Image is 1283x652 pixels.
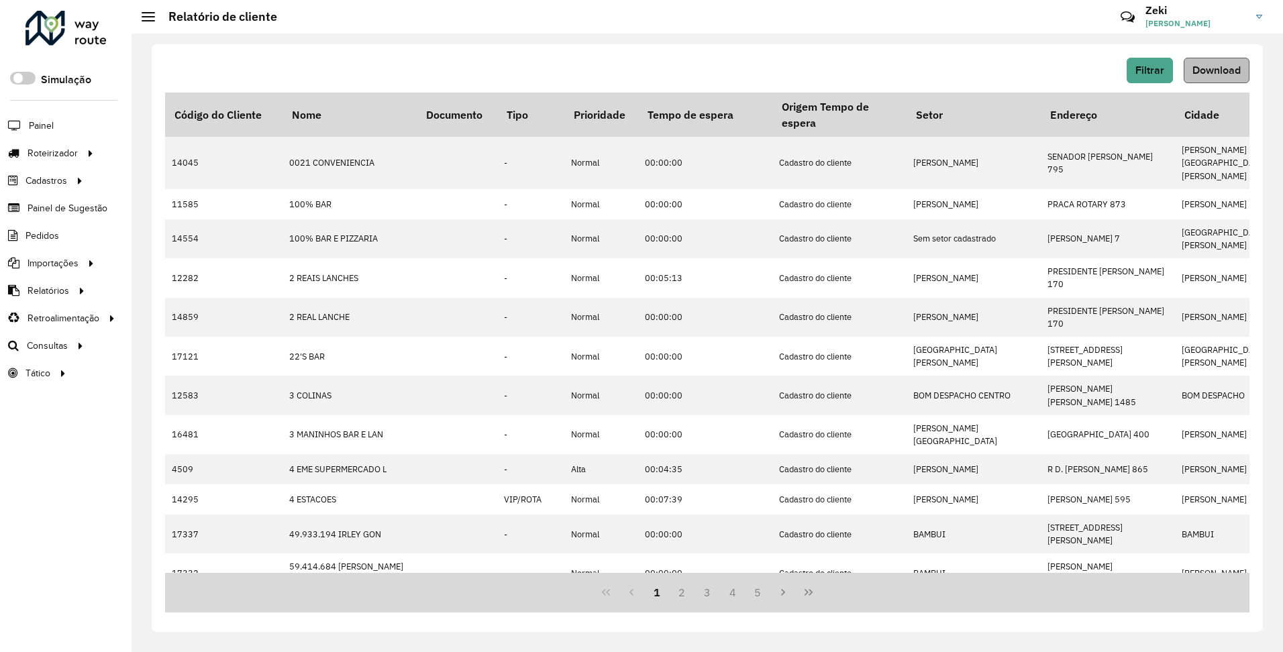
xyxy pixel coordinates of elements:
td: PRACA ROTARY 873 [1041,189,1175,219]
th: Nome [283,93,417,137]
td: [PERSON_NAME] 595 [1041,484,1175,514]
span: [PERSON_NAME] [1145,17,1246,30]
td: Cadastro do cliente [772,219,907,258]
td: 00:07:39 [638,484,772,514]
td: [PERSON_NAME] 7 [1041,219,1175,258]
td: Cadastro do cliente [772,337,907,376]
span: Pedidos [25,229,59,243]
td: Normal [564,337,638,376]
td: - [497,376,564,415]
td: 00:00:00 [638,415,772,454]
td: BAMBUI [907,553,1041,592]
td: 4509 [165,454,283,484]
td: - [497,337,564,376]
td: 3 COLINAS [283,376,417,415]
td: Normal [564,258,638,297]
td: [PERSON_NAME] [907,484,1041,514]
td: 00:05:13 [638,258,772,297]
td: 00:00:00 [638,137,772,189]
td: - [497,258,564,297]
td: 14554 [165,219,283,258]
button: 5 [746,580,771,605]
td: 17332 [165,553,283,592]
button: 2 [669,580,695,605]
td: 14295 [165,484,283,514]
span: Painel [29,119,54,133]
button: 3 [695,580,720,605]
td: Normal [564,484,638,514]
td: Alta [564,454,638,484]
td: [STREET_ADDRESS][PERSON_NAME] [1041,514,1175,553]
td: PRESIDENTE [PERSON_NAME] 170 [1041,298,1175,337]
span: Relatórios [28,284,69,298]
th: Setor [907,93,1041,137]
button: Last Page [796,580,821,605]
td: [PERSON_NAME] [907,298,1041,337]
td: [PERSON_NAME] [907,137,1041,189]
td: BOM DESPACHO CENTRO [907,376,1041,415]
td: Cadastro do cliente [772,514,907,553]
td: - [497,189,564,219]
td: - [497,553,564,592]
td: Normal [564,415,638,454]
td: 00:04:35 [638,454,772,484]
td: 16481 [165,415,283,454]
td: 59.414.684 [PERSON_NAME] APA [283,553,417,592]
td: [GEOGRAPHIC_DATA][PERSON_NAME] [907,337,1041,376]
span: Roteirizador [28,146,78,160]
td: 00:00:00 [638,337,772,376]
td: VIP/ROTA [497,484,564,514]
td: Cadastro do cliente [772,258,907,297]
td: 4 ESTACOES [283,484,417,514]
td: 49.933.194 IRLEY GON [283,514,417,553]
th: Tipo [497,93,564,137]
td: Normal [564,298,638,337]
td: 12583 [165,376,283,415]
button: Filtrar [1127,58,1173,83]
td: 2 REAL LANCHE [283,298,417,337]
td: 14859 [165,298,283,337]
td: 0021 CONVENIENCIA [283,137,417,189]
span: Filtrar [1135,64,1164,76]
td: 22'S BAR [283,337,417,376]
td: Cadastro do cliente [772,415,907,454]
td: R D. [PERSON_NAME] 865 [1041,454,1175,484]
td: 00:00:00 [638,553,772,592]
td: Cadastro do cliente [772,484,907,514]
th: Documento [417,93,497,137]
span: Download [1192,64,1241,76]
th: Prioridade [564,93,638,137]
td: 17337 [165,514,283,553]
th: Tempo de espera [638,93,772,137]
td: [PERSON_NAME] [907,454,1041,484]
td: Normal [564,376,638,415]
td: - [497,454,564,484]
td: SENADOR [PERSON_NAME] 795 [1041,137,1175,189]
td: Normal [564,553,638,592]
label: Simulação [41,72,91,88]
td: Cadastro do cliente [772,454,907,484]
a: Contato Rápido [1113,3,1142,32]
td: Cadastro do cliente [772,298,907,337]
h3: Zeki [1145,4,1246,17]
td: 14045 [165,137,283,189]
td: Sem setor cadastrado [907,219,1041,258]
td: 00:00:00 [638,298,772,337]
td: 17121 [165,337,283,376]
td: 2 REAIS LANCHES [283,258,417,297]
div: Críticas? Dúvidas? Elogios? Sugestões? Entre em contato conosco! [960,4,1100,40]
button: 4 [720,580,746,605]
td: - [497,137,564,189]
span: Importações [28,256,79,270]
td: [PERSON_NAME] [PERSON_NAME] 1485 [1041,376,1175,415]
td: - [497,298,564,337]
h2: Relatório de cliente [155,9,277,24]
span: Tático [25,366,50,380]
td: 00:00:00 [638,189,772,219]
th: Código do Cliente [165,93,283,137]
td: Normal [564,514,638,553]
td: 00:00:00 [638,219,772,258]
td: [STREET_ADDRESS][PERSON_NAME] [1041,337,1175,376]
td: 100% BAR E PIZZARIA [283,219,417,258]
td: - [497,219,564,258]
